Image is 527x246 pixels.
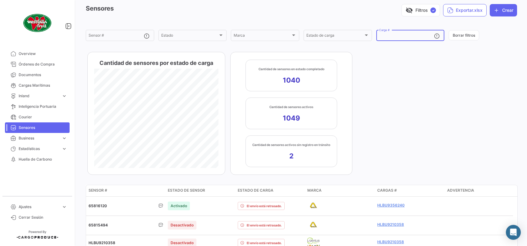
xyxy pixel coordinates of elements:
span: Marca [307,188,322,193]
div: Abrir Intercom Messenger [506,225,521,240]
span: El envío está retrasado. [247,203,282,208]
app-kpi-label-value: 1040 [283,76,300,84]
app-kpi-label-title: Cantidad de sensores en estado completado [259,66,324,71]
span: Inland [19,93,59,99]
span: Estado de carga [238,188,273,193]
span: Huella de Carbono [19,157,67,162]
button: Borrar filtros [449,30,479,40]
img: client-50.png [22,7,53,39]
a: HLBU9210358 [377,239,442,245]
button: visibility_offFiltros✓ [401,4,440,16]
span: Business [19,135,59,141]
app-kpi-label-title: Cantidad de sensores activos sin registro en tránsito [252,142,330,147]
datatable-header-cell: Sensor # [86,185,156,196]
span: HLBU9210358 [89,240,115,245]
span: El envío está retrasado. [247,223,282,228]
span: expand_more [62,135,67,141]
span: expand_more [62,93,67,99]
span: Activado [171,203,187,209]
a: Overview [5,48,70,59]
a: Huella de Carbono [5,154,70,165]
span: Overview [19,51,67,57]
img: logo-delta.png [307,218,320,231]
span: Cargas Marítimas [19,83,67,88]
span: Courier [19,114,67,120]
span: Cerrar Sesión [19,215,67,220]
a: Courier [5,112,70,122]
span: Órdenes de Compra [19,61,67,67]
app-kpi-label-title: Cantidad de sensores activos [269,104,313,109]
button: Crear [490,4,517,16]
button: Exportar.xlsx [443,4,487,16]
span: Sensores [19,125,67,130]
span: Marca [234,34,291,39]
a: Documentos [5,70,70,80]
datatable-header-cell: Marca [305,185,375,196]
app-kpi-label-value: 2 [289,152,294,160]
datatable-header-cell: Advertencia [445,185,513,196]
span: Advertencia [447,188,474,193]
span: expand_more [62,204,67,210]
a: Inteligencia Portuaria [5,101,70,112]
app-kpi-label-value: 1049 [283,114,300,122]
span: visibility_off [406,7,413,14]
span: El envío está retrasado. [247,240,282,245]
datatable-header-cell: Estado de sensor [165,185,235,196]
datatable-header-cell: Cargas # [375,185,445,196]
span: expand_more [62,146,67,152]
span: ✓ [430,7,436,13]
span: 65816120 [89,203,107,208]
span: Cargas # [377,188,397,193]
img: logo-delta.png [307,199,320,212]
datatable-header-cell: Has Logs [156,185,165,196]
a: HLBU9356240 [377,203,442,208]
span: Sensor # [89,188,107,193]
span: Estadísticas [19,146,59,152]
h3: Sensores [86,4,114,13]
span: Inteligencia Portuaria [19,104,67,109]
span: 65815494 [89,223,108,227]
span: Desactivado [171,222,194,228]
span: Estado [161,34,218,39]
a: Cargas Marítimas [5,80,70,91]
span: Estado de carga [306,34,364,39]
span: Documentos [19,72,67,78]
span: Ajustes [19,204,59,210]
a: Órdenes de Compra [5,59,70,70]
a: Sensores [5,122,70,133]
a: HLBU9210358 [377,222,442,227]
datatable-header-cell: Estado de carga [235,185,305,196]
span: Desactivado [171,240,194,246]
span: Estado de sensor [168,188,205,193]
